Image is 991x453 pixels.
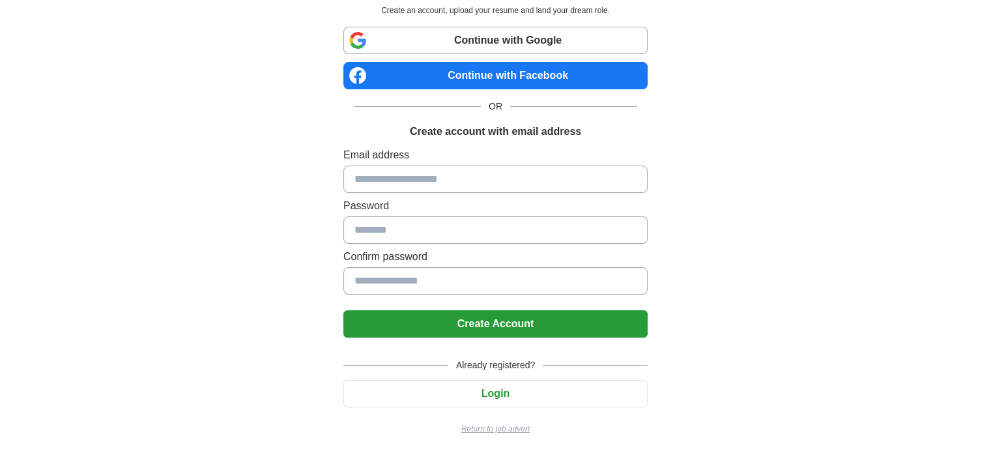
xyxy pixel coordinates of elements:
[448,358,543,372] span: Already registered?
[343,423,648,435] a: Return to job advert
[343,388,648,399] a: Login
[481,100,510,113] span: OR
[343,310,648,338] button: Create Account
[346,5,645,16] p: Create an account, upload your resume and land your dream role.
[343,249,648,265] label: Confirm password
[343,380,648,407] button: Login
[343,62,648,89] a: Continue with Facebook
[343,198,648,214] label: Password
[343,147,648,163] label: Email address
[410,124,581,139] h1: Create account with email address
[343,27,648,54] a: Continue with Google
